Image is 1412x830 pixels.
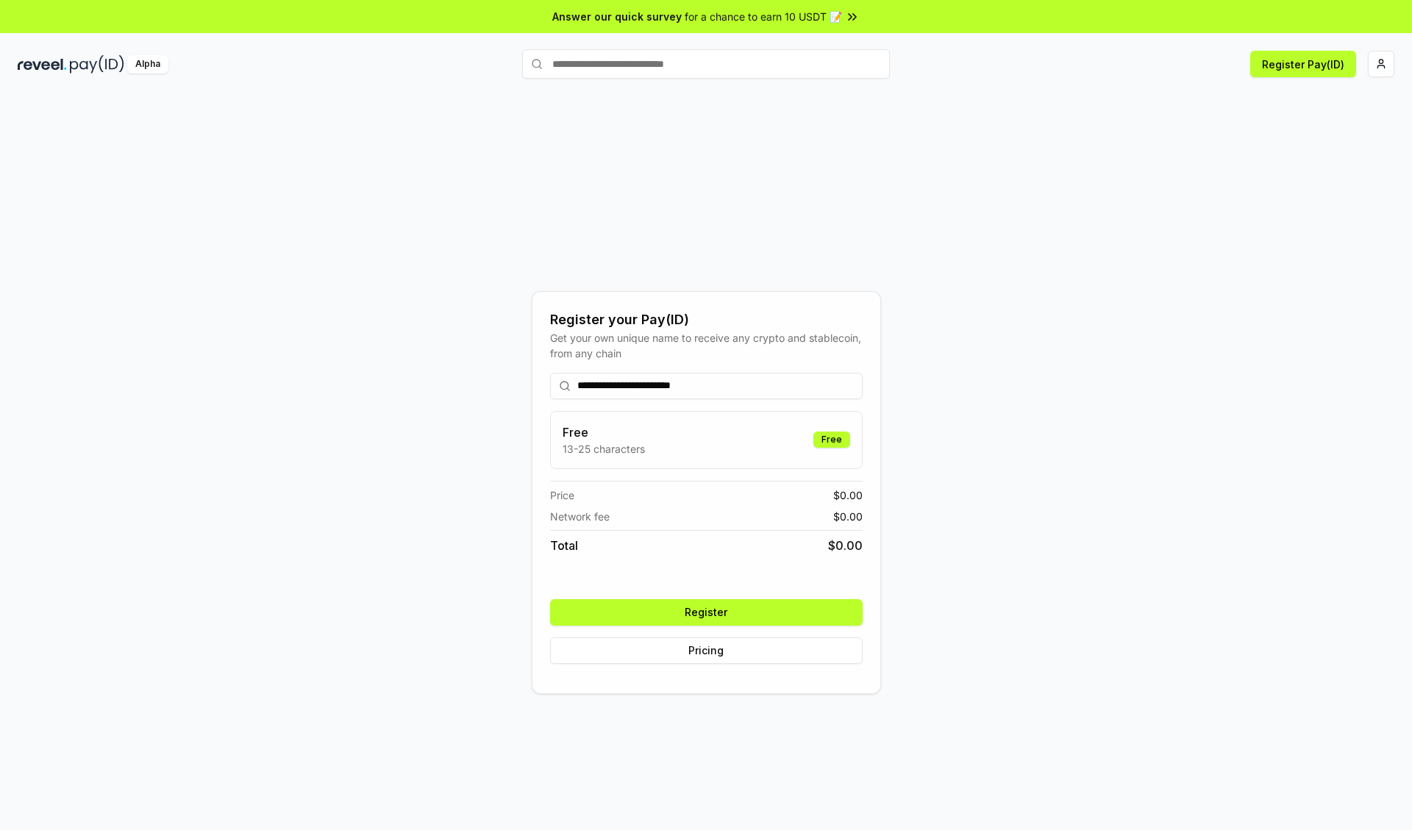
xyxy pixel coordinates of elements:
[550,310,863,330] div: Register your Pay(ID)
[550,509,610,524] span: Network fee
[685,9,842,24] span: for a chance to earn 10 USDT 📝
[18,55,67,74] img: reveel_dark
[550,487,574,503] span: Price
[563,441,645,457] p: 13-25 characters
[813,432,850,448] div: Free
[563,423,645,441] h3: Free
[833,509,863,524] span: $ 0.00
[70,55,124,74] img: pay_id
[550,637,863,664] button: Pricing
[1250,51,1356,77] button: Register Pay(ID)
[550,537,578,554] span: Total
[552,9,682,24] span: Answer our quick survey
[127,55,168,74] div: Alpha
[833,487,863,503] span: $ 0.00
[828,537,863,554] span: $ 0.00
[550,330,863,361] div: Get your own unique name to receive any crypto and stablecoin, from any chain
[550,599,863,626] button: Register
